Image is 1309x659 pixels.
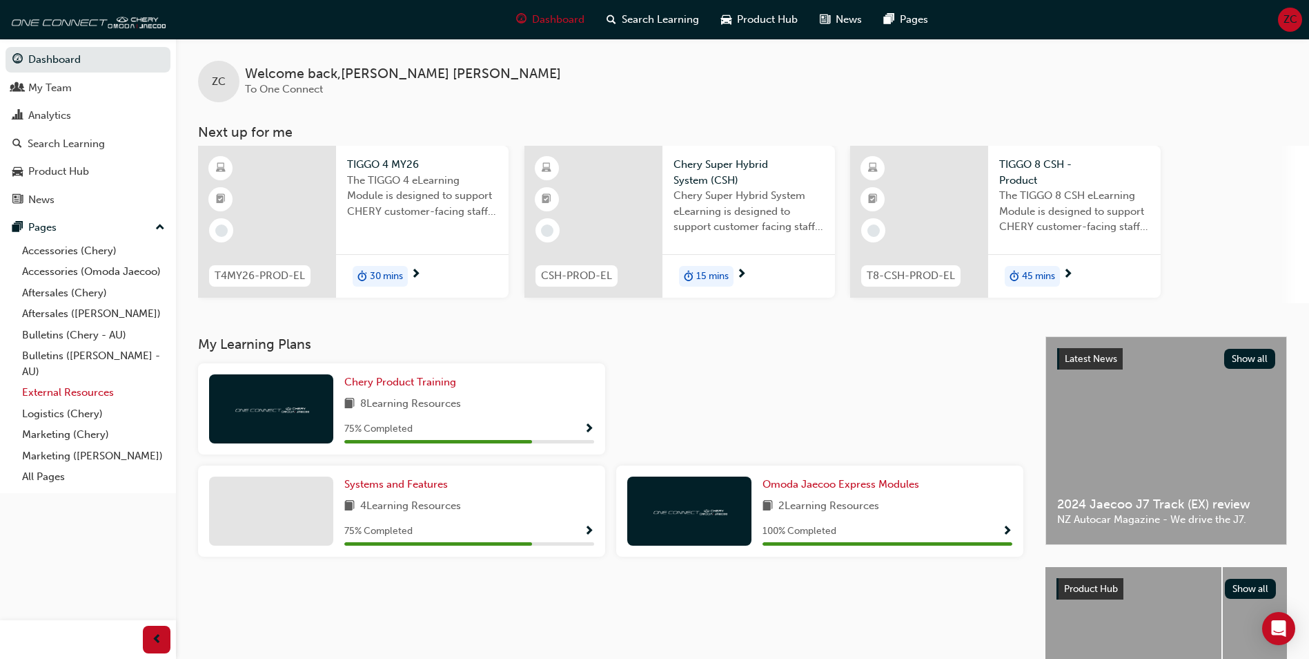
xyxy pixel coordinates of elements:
[7,6,166,33] a: oneconnect
[152,631,162,649] span: prev-icon
[584,526,594,538] span: Show Progress
[762,524,836,539] span: 100 % Completed
[12,166,23,178] span: car-icon
[1064,583,1118,595] span: Product Hub
[999,157,1150,188] span: TIGGO 8 CSH - Product
[820,11,830,28] span: news-icon
[344,498,355,515] span: book-icon
[673,188,824,235] span: Chery Super Hybrid System eLearning is designed to support customer facing staff with the underst...
[1063,269,1073,281] span: next-icon
[1002,526,1012,538] span: Show Progress
[28,192,55,208] div: News
[762,477,925,493] a: Omoda Jaecoo Express Modules
[6,75,170,101] a: My Team
[1225,579,1277,599] button: Show all
[17,403,170,425] a: Logistics (Chery)
[596,6,710,34] a: search-iconSearch Learning
[1278,8,1302,32] button: ZC
[651,504,727,517] img: oneconnect
[215,225,228,237] span: learningRecordVerb_NONE-icon
[176,124,1309,140] h3: Next up for me
[17,424,170,446] a: Marketing (Chery)
[344,374,462,390] a: Chery Product Training
[542,160,551,178] span: learningResourceType_ELEARNING-icon
[868,191,878,209] span: booktick-icon
[867,225,880,237] span: learningRecordVerb_NONE-icon
[6,215,170,240] button: Pages
[344,524,413,539] span: 75 % Completed
[868,160,878,178] span: learningResourceType_ELEARNING-icon
[28,136,105,152] div: Search Learning
[584,423,594,436] span: Show Progress
[6,103,170,128] a: Analytics
[873,6,939,34] a: pages-iconPages
[6,47,170,73] a: Dashboard
[360,498,461,515] span: 4 Learning Resources
[900,12,928,28] span: Pages
[1056,578,1276,600] a: Product HubShow all
[721,11,731,28] span: car-icon
[684,267,693,285] span: duration-icon
[541,225,553,237] span: learningRecordVerb_NONE-icon
[607,11,616,28] span: search-icon
[12,82,23,95] span: people-icon
[233,402,309,415] img: oneconnect
[12,54,23,66] span: guage-icon
[696,269,729,285] span: 15 mins
[17,261,170,283] a: Accessories (Omoda Jaecoo)
[198,146,509,298] a: T4MY26-PROD-ELTIGGO 4 MY26The TIGGO 4 eLearning Module is designed to support CHERY customer-faci...
[17,240,170,262] a: Accessories (Chery)
[155,219,165,237] span: up-icon
[710,6,809,34] a: car-iconProduct Hub
[6,187,170,213] a: News
[6,44,170,215] button: DashboardMy TeamAnalyticsSearch LearningProduct HubNews
[736,269,747,281] span: next-icon
[1224,349,1276,369] button: Show all
[524,146,835,298] a: CSH-PROD-ELChery Super Hybrid System (CSH)Chery Super Hybrid System eLearning is designed to supp...
[17,325,170,346] a: Bulletins (Chery - AU)
[541,268,612,284] span: CSH-PROD-EL
[370,269,403,285] span: 30 mins
[6,159,170,184] a: Product Hub
[999,188,1150,235] span: The TIGGO 8 CSH eLearning Module is designed to support CHERY customer-facing staff with the prod...
[532,12,584,28] span: Dashboard
[584,421,594,438] button: Show Progress
[12,194,23,207] span: news-icon
[17,466,170,488] a: All Pages
[347,173,498,220] span: The TIGGO 4 eLearning Module is designed to support CHERY customer-facing staff with the product ...
[28,108,71,124] div: Analytics
[28,80,72,96] div: My Team
[1010,267,1019,285] span: duration-icon
[17,446,170,467] a: Marketing ([PERSON_NAME])
[673,157,824,188] span: Chery Super Hybrid System (CSH)
[762,478,919,490] span: Omoda Jaecoo Express Modules
[245,66,561,82] span: Welcome back , [PERSON_NAME] [PERSON_NAME]
[867,268,955,284] span: T8-CSH-PROD-EL
[850,146,1161,298] a: T8-CSH-PROD-ELTIGGO 8 CSH - ProductThe TIGGO 8 CSH eLearning Module is designed to support CHERY ...
[778,498,879,515] span: 2 Learning Resources
[28,164,89,180] div: Product Hub
[12,110,23,122] span: chart-icon
[17,382,170,403] a: External Resources
[516,11,526,28] span: guage-icon
[347,157,498,173] span: TIGGO 4 MY26
[1002,523,1012,540] button: Show Progress
[584,523,594,540] button: Show Progress
[360,396,461,413] span: 8 Learning Resources
[1057,348,1275,370] a: Latest NewsShow all
[344,477,453,493] a: Systems and Features
[17,345,170,382] a: Bulletins ([PERSON_NAME] - AU)
[17,283,170,304] a: Aftersales (Chery)
[216,191,226,209] span: booktick-icon
[737,12,798,28] span: Product Hub
[762,498,773,515] span: book-icon
[884,11,894,28] span: pages-icon
[6,131,170,157] a: Search Learning
[357,267,367,285] span: duration-icon
[836,12,862,28] span: News
[344,421,413,437] span: 75 % Completed
[344,376,456,388] span: Chery Product Training
[198,336,1023,352] h3: My Learning Plans
[12,138,22,151] span: search-icon
[215,268,305,284] span: T4MY26-PROD-EL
